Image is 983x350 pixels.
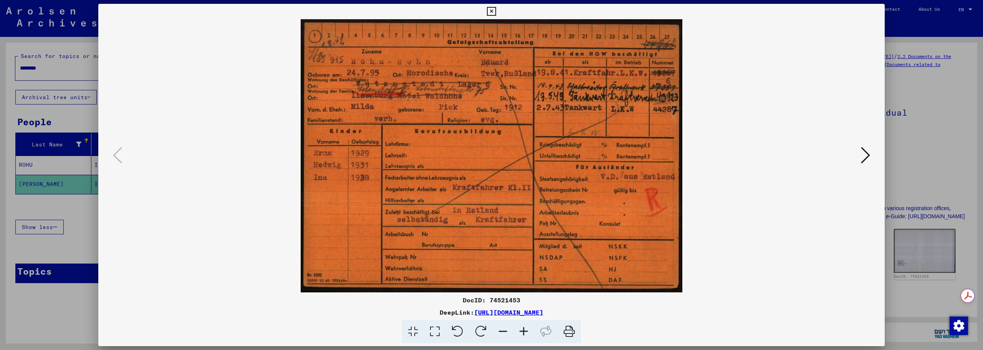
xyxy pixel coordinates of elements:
[949,316,968,335] div: Change consent
[98,295,885,305] div: DocID: 74521453
[474,309,543,316] a: [URL][DOMAIN_NAME]
[124,19,859,292] img: 001.jpg
[98,308,885,317] div: DeepLink:
[950,317,968,335] img: Change consent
